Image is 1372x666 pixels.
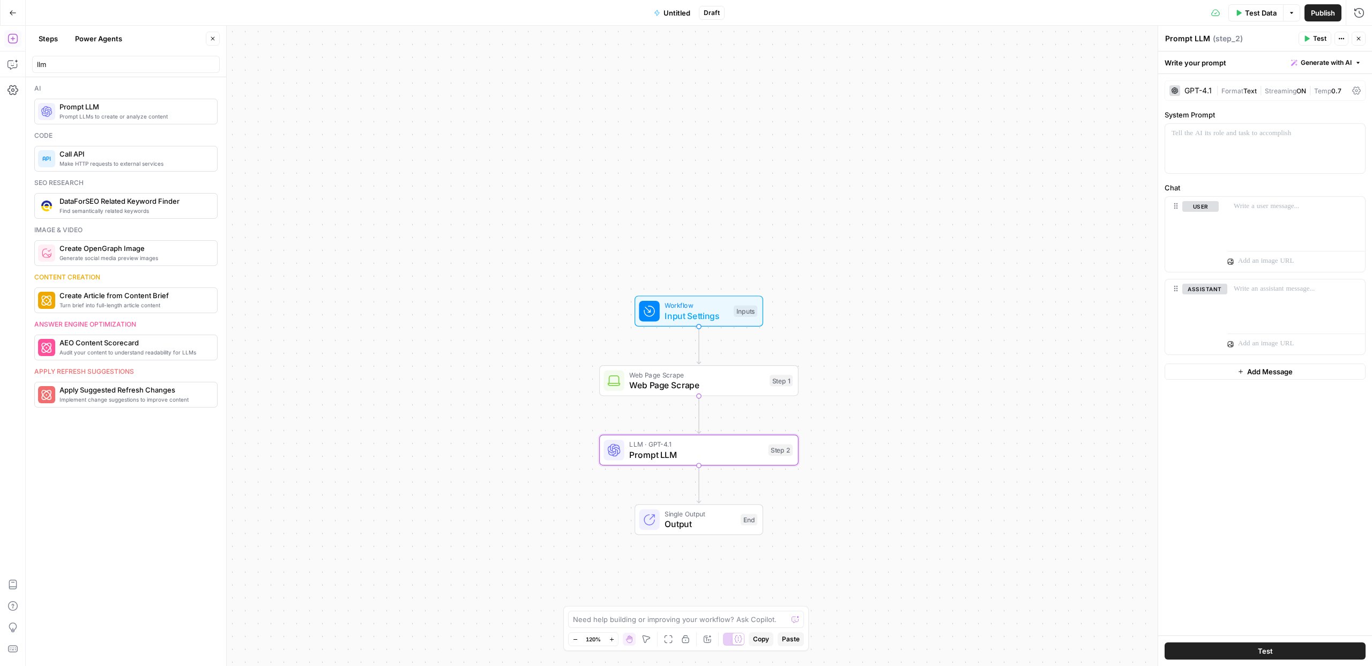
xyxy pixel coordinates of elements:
span: Audit your content to understand readability for LLMs [59,348,208,357]
g: Edge from start to step_1 [697,327,700,364]
img: pyizt6wx4h99f5rkgufsmugliyey [41,248,52,258]
span: LLM · GPT-4.1 [629,439,763,449]
span: Text [1243,87,1257,95]
div: Apply refresh suggestions [34,367,218,376]
span: Paste [782,634,800,644]
span: DataForSEO Related Keyword Finder [59,196,208,206]
span: | [1306,85,1314,95]
span: Prompt LLMs to create or analyze content [59,112,208,121]
span: Input Settings [665,309,728,322]
button: user [1182,201,1219,212]
span: Make HTTP requests to external services [59,159,208,168]
span: Untitled [663,8,690,18]
div: Inputs [734,305,757,317]
span: Call API [59,149,208,159]
g: Edge from step_2 to end [697,465,700,503]
span: Format [1221,87,1243,95]
button: Paste [778,632,804,646]
span: Create Article from Content Brief [59,290,208,301]
div: Answer engine optimization [34,320,218,329]
div: Ai [34,84,218,93]
span: | [1257,85,1265,95]
span: Prompt LLM [629,448,763,461]
div: user [1165,197,1219,272]
div: GPT-4.1 [1184,87,1212,94]
label: System Prompt [1165,109,1366,120]
input: Search steps [37,59,215,70]
label: Chat [1165,182,1366,193]
button: Test [1299,32,1331,46]
g: Edge from step_1 to step_2 [697,396,700,434]
span: Output [665,517,735,530]
div: Write your prompt [1158,51,1372,73]
span: Publish [1311,8,1335,18]
button: Add Message [1165,364,1366,380]
span: Prompt LLM [59,101,208,112]
div: Seo research [34,178,218,188]
span: Web Page Scrape [629,369,764,380]
span: Copy [753,634,769,644]
div: LLM · GPT-4.1Prompt LLMStep 2 [599,435,799,466]
div: Step 2 [769,445,793,456]
span: Apply Suggested Refresh Changes [59,384,208,395]
div: Code [34,131,218,140]
div: End [741,514,757,526]
div: Single OutputOutputEnd [599,504,799,535]
span: Turn brief into full-length article content [59,301,208,309]
span: 0.7 [1331,87,1341,95]
button: Test [1165,642,1366,660]
div: WorkflowInput SettingsInputs [599,295,799,327]
span: Find semantically related keywords [59,206,208,215]
div: Web Page ScrapeWeb Page ScrapeStep 1 [599,365,799,396]
div: Step 1 [770,375,793,387]
div: assistant [1165,279,1219,354]
span: 120% [586,635,601,643]
span: Generate social media preview images [59,254,208,262]
span: | [1216,85,1221,95]
span: Test [1313,34,1326,43]
span: Test Data [1245,8,1277,18]
button: Power Agents [69,30,129,47]
button: assistant [1182,284,1227,294]
span: Temp [1314,87,1331,95]
span: Workflow [665,300,728,310]
span: Draft [704,8,720,18]
button: Generate with AI [1287,56,1366,70]
button: Untitled [647,4,697,21]
span: Single Output [665,509,735,519]
span: AEO Content Scorecard [59,337,208,348]
span: Create OpenGraph Image [59,243,208,254]
span: ON [1296,87,1306,95]
textarea: Prompt LLM [1165,33,1210,44]
div: Content creation [34,272,218,282]
span: Generate with AI [1301,58,1352,68]
span: ( step_2 ) [1213,33,1243,44]
button: Test Data [1228,4,1283,21]
span: Add Message [1247,366,1293,377]
span: Web Page Scrape [629,379,764,391]
button: Copy [749,632,773,646]
button: Publish [1304,4,1341,21]
img: se7yyxfvbxn2c3qgqs66gfh04cl6 [41,201,52,211]
span: Streaming [1265,87,1296,95]
button: Steps [32,30,64,47]
span: Test [1258,646,1273,656]
span: Implement change suggestions to improve content [59,395,208,404]
div: Image & video [34,225,218,235]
